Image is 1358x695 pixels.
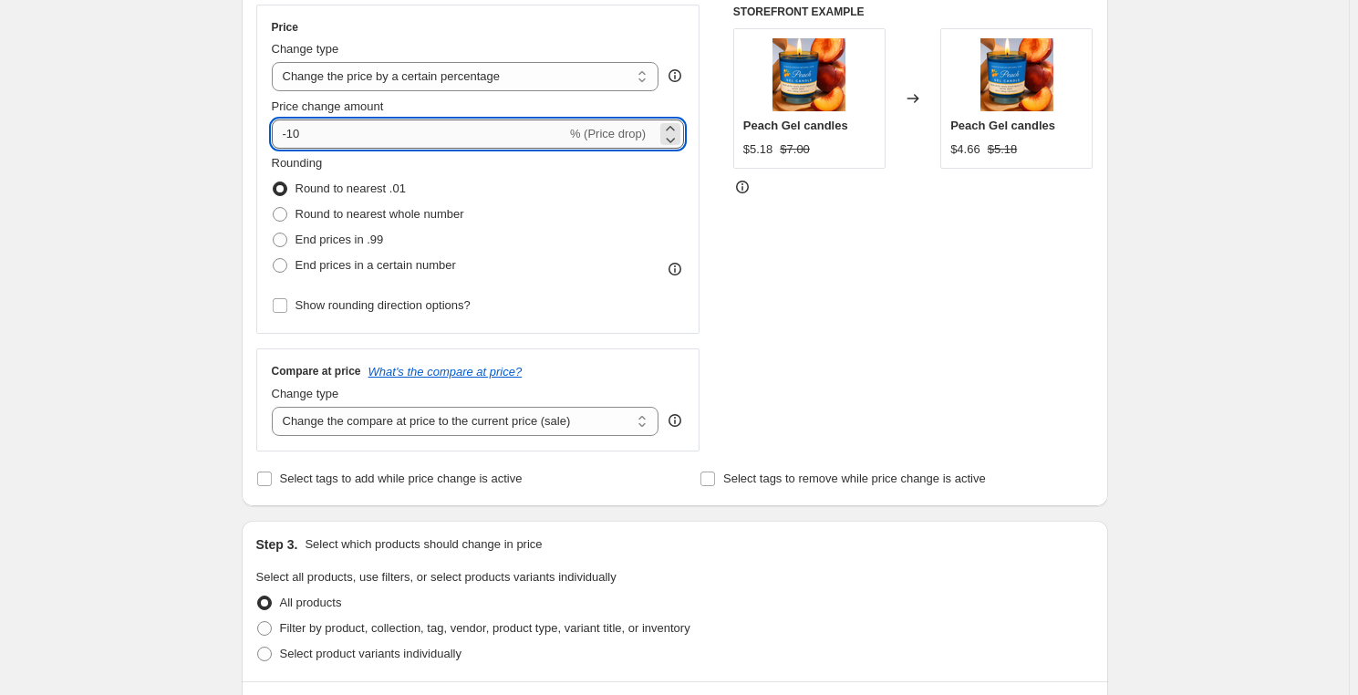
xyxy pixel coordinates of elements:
span: Change type [272,387,339,400]
div: $4.66 [950,140,980,159]
h3: Compare at price [272,364,361,379]
span: Select all products, use filters, or select products variants individually [256,570,617,584]
span: Select product variants individually [280,647,461,660]
strike: $5.18 [988,140,1018,159]
span: End prices in a certain number [295,258,456,272]
span: All products [280,596,342,609]
h2: Step 3. [256,535,298,554]
div: help [666,411,684,430]
button: What's the compare at price? [368,365,523,379]
span: Show rounding direction options? [295,298,471,312]
span: Select tags to add while price change is active [280,472,523,485]
span: Round to nearest whole number [295,207,464,221]
h6: STOREFRONT EXAMPLE [733,5,1094,19]
input: -15 [272,119,566,149]
div: help [666,67,684,85]
img: IMG_3914_fd1eb6c0-29e3-4fb0-9b28-becc71fc09c1_80x.png [772,38,845,111]
span: Rounding [272,156,323,170]
span: % (Price drop) [570,127,646,140]
span: Select tags to remove while price change is active [723,472,986,485]
img: IMG_3914_fd1eb6c0-29e3-4fb0-9b28-becc71fc09c1_80x.png [980,38,1053,111]
span: Round to nearest .01 [295,182,406,195]
span: Price change amount [272,99,384,113]
div: $5.18 [743,140,773,159]
strike: $7.00 [780,140,810,159]
span: Change type [272,42,339,56]
span: End prices in .99 [295,233,384,246]
h3: Price [272,20,298,35]
span: Filter by product, collection, tag, vendor, product type, variant title, or inventory [280,621,690,635]
span: Peach Gel candles [743,119,848,132]
span: Peach Gel candles [950,119,1055,132]
p: Select which products should change in price [305,535,542,554]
